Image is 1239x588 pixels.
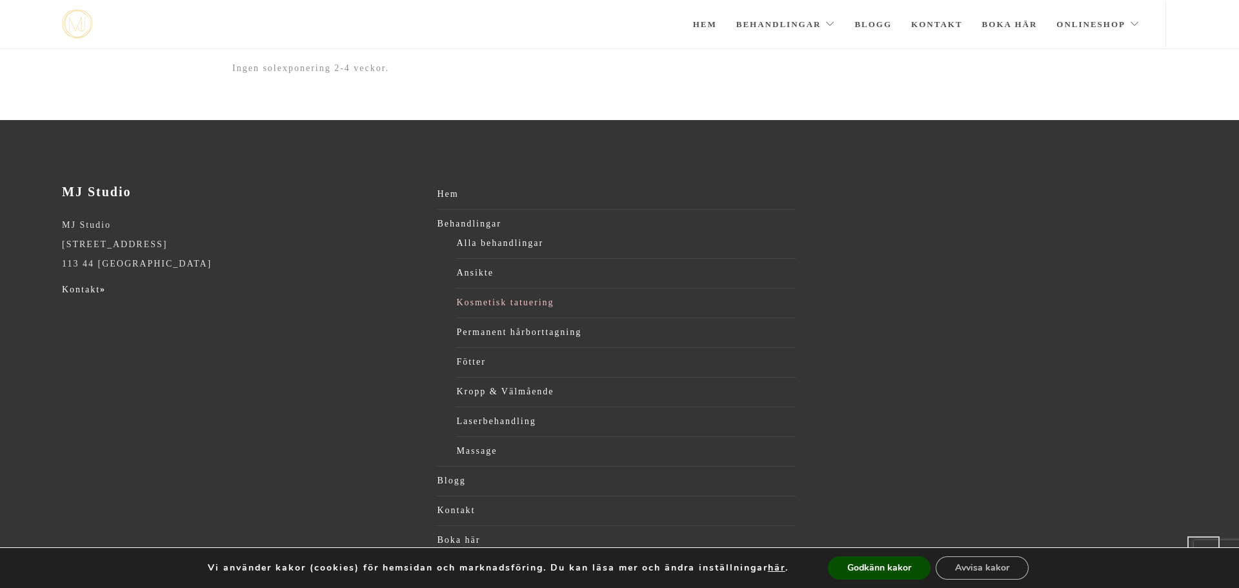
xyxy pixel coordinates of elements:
[62,10,92,39] a: mjstudio mjstudio mjstudio
[62,185,420,199] h3: MJ Studio
[456,412,795,431] a: Laserbehandling
[854,2,892,47] a: Blogg
[62,216,420,274] p: MJ Studio [STREET_ADDRESS] 113 44 [GEOGRAPHIC_DATA]
[456,441,795,461] a: Massage
[456,382,795,401] a: Kropp & Välmående
[456,293,795,312] a: Kosmetisk tatuering
[768,562,785,574] button: här
[62,10,92,39] img: mjstudio
[437,214,795,234] a: Behandlingar
[936,556,1029,580] button: Avvisa kakor
[232,59,1007,78] p: Ingen solexponering 2-4 veckor.
[693,2,717,47] a: Hem
[911,2,963,47] a: Kontakt
[1056,2,1140,47] a: Onlineshop
[828,556,931,580] button: Godkänn kakor
[456,352,795,372] a: Fötter
[437,185,795,204] a: Hem
[437,531,795,550] a: Boka här
[456,263,795,283] a: Ansikte
[62,285,106,294] a: Kontakt»
[100,285,106,294] strong: »
[437,501,795,520] a: Kontakt
[982,2,1038,47] a: Boka här
[456,234,795,253] a: Alla behandlingar
[437,471,795,491] a: Blogg
[456,323,795,342] a: Permanent hårborttagning
[736,2,836,47] a: Behandlingar
[208,562,789,574] p: Vi använder kakor (cookies) för hemsidan och marknadsföring. Du kan läsa mer och ändra inställnin...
